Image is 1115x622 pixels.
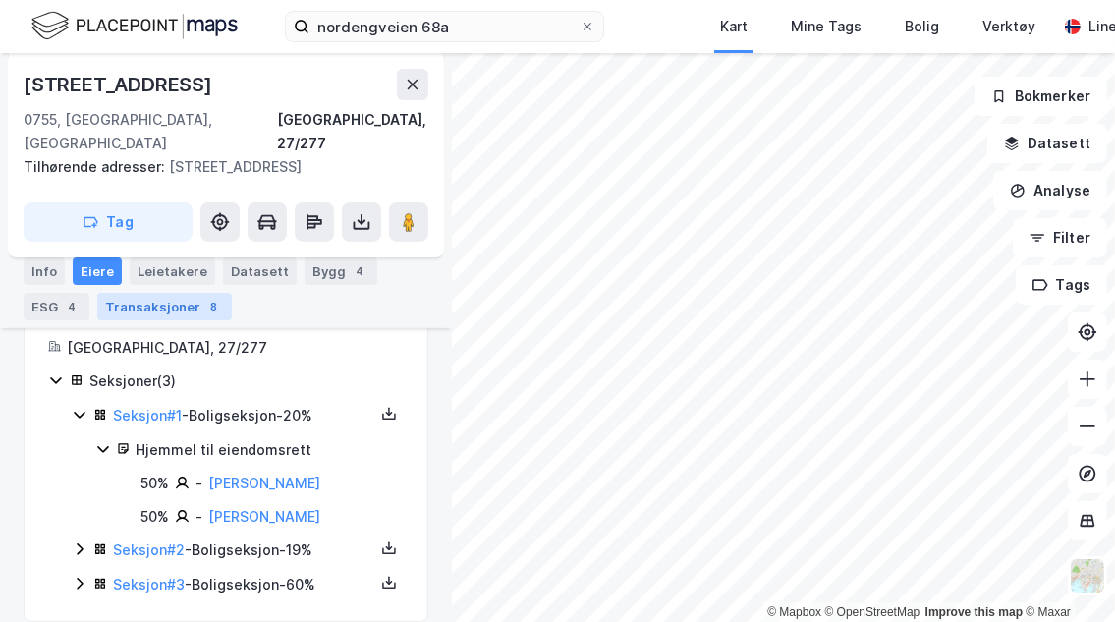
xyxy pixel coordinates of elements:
[195,472,202,495] div: -
[350,261,369,281] div: 4
[113,541,185,558] a: Seksjon#2
[89,369,404,393] div: Seksjoner ( 3 )
[24,69,216,100] div: [STREET_ADDRESS]
[791,15,862,38] div: Mine Tags
[1017,528,1115,622] iframe: Chat Widget
[309,12,580,41] input: Søk på adresse, matrikkel, gårdeiere, leietakere eller personer
[195,505,202,529] div: -
[905,15,939,38] div: Bolig
[24,293,89,320] div: ESG
[24,257,65,285] div: Info
[140,505,169,529] div: 50%
[993,171,1107,210] button: Analyse
[720,15,748,38] div: Kart
[277,108,428,155] div: [GEOGRAPHIC_DATA], 27/277
[1013,218,1107,257] button: Filter
[73,257,122,285] div: Eiere
[305,257,377,285] div: Bygg
[925,605,1023,619] a: Improve this map
[113,576,185,593] a: Seksjon#3
[97,293,232,320] div: Transaksjoner
[825,605,920,619] a: OpenStreetMap
[767,605,821,619] a: Mapbox
[140,472,169,495] div: 50%
[130,257,215,285] div: Leietakere
[1016,265,1107,305] button: Tags
[113,538,374,562] div: - Boligseksjon - 19%
[223,257,297,285] div: Datasett
[975,77,1107,116] button: Bokmerker
[31,9,238,43] img: logo.f888ab2527a4732fd821a326f86c7f29.svg
[987,124,1107,163] button: Datasett
[67,336,404,360] div: [GEOGRAPHIC_DATA], 27/277
[62,297,82,316] div: 4
[113,573,374,596] div: - Boligseksjon - 60%
[208,475,320,491] a: [PERSON_NAME]
[113,407,182,424] a: Seksjon#1
[24,108,277,155] div: 0755, [GEOGRAPHIC_DATA], [GEOGRAPHIC_DATA]
[982,15,1035,38] div: Verktøy
[24,202,193,242] button: Tag
[136,438,404,462] div: Hjemmel til eiendomsrett
[24,158,169,175] span: Tilhørende adresser:
[24,155,413,179] div: [STREET_ADDRESS]
[1017,528,1115,622] div: Kontrollprogram for chat
[113,404,374,427] div: - Boligseksjon - 20%
[204,297,224,316] div: 8
[208,508,320,525] a: [PERSON_NAME]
